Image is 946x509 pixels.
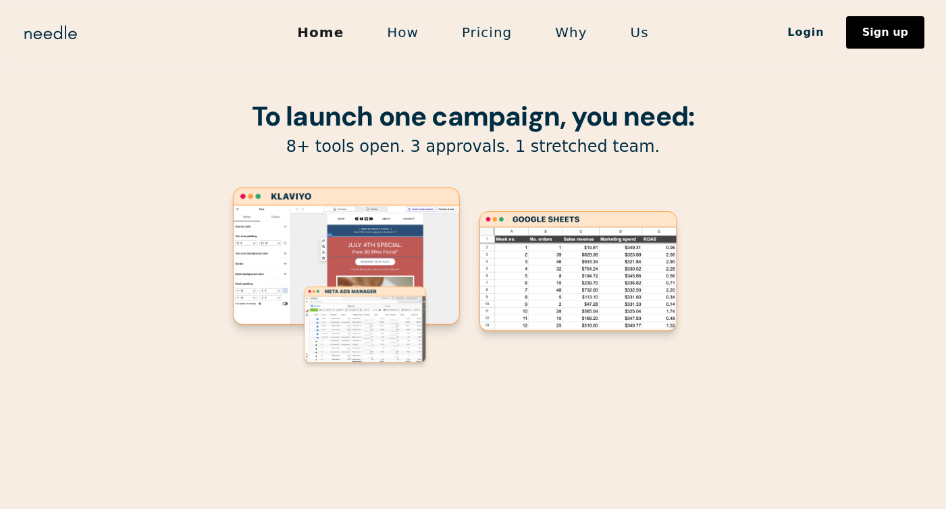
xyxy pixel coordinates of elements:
[533,18,608,47] a: Why
[365,18,440,47] a: How
[766,21,846,44] a: Login
[862,27,908,38] div: Sign up
[846,16,924,49] a: Sign up
[609,18,671,47] a: Us
[275,18,365,47] a: Home
[440,18,533,47] a: Pricing
[129,136,818,157] p: 8+ tools open. 3 approvals. 1 stretched team.
[252,99,695,134] strong: To launch one campaign, you need:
